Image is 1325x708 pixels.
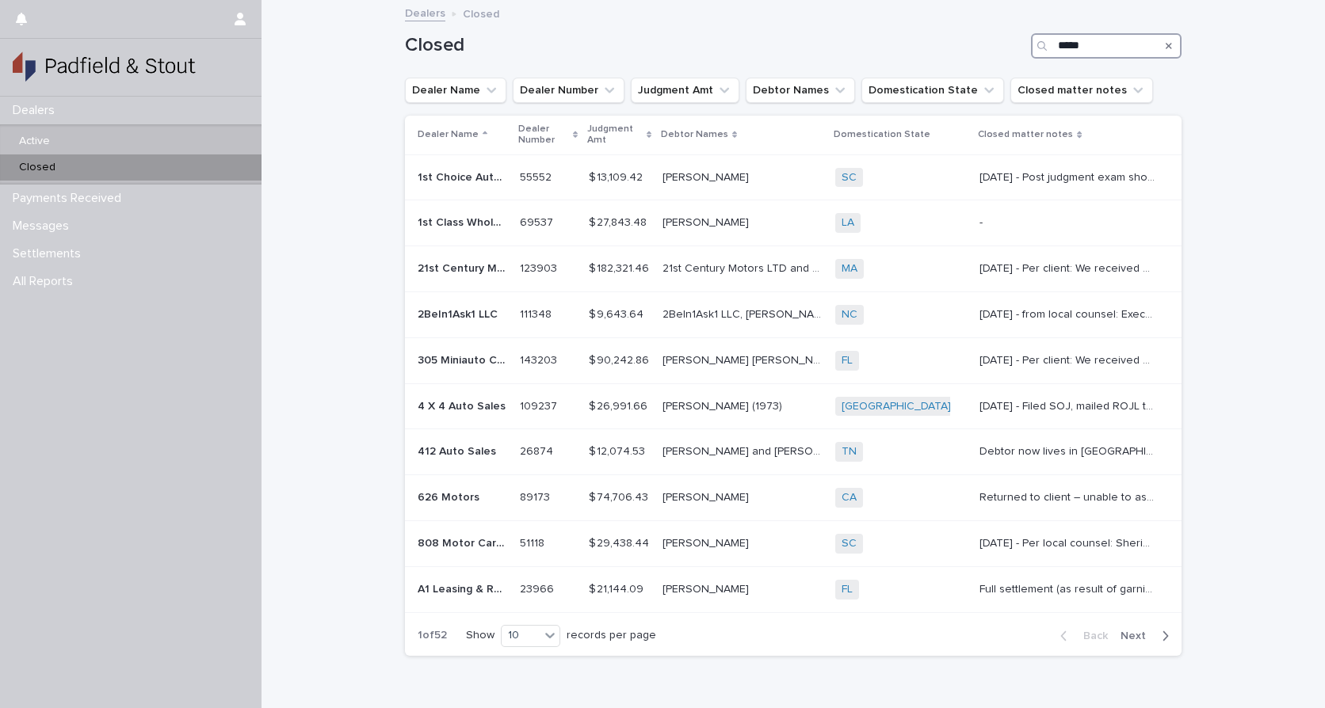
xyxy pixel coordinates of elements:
img: gSPaZaQw2XYDTaYHK8uQ [13,51,196,83]
p: Settlements [6,246,94,261]
tr: 626 Motors626 Motors 8917389173 $ 74,706.43$ 74,706.43 [PERSON_NAME][PERSON_NAME] CA Returned to ... [405,475,1182,521]
button: Back [1048,629,1114,643]
a: NC [842,308,857,322]
p: 21st Century Motors LTD and Damon F Gagnon [662,259,826,276]
p: [PERSON_NAME] [662,168,752,185]
p: 4 X 4 Auto Sales [418,397,509,413]
p: $ 12,074.53 [589,442,648,459]
tr: 808 Motor Cars Inc.808 Motor Cars Inc. 5111851118 $ 29,438.44$ 29,438.44 [PERSON_NAME][PERSON_NAM... [405,520,1182,566]
p: 8/12/24 - Post judgment exam showed no tax returns filed in the last 3 years, no equity in real e... [979,168,1159,185]
p: 2BeIn1Ask1 LLC [418,305,501,322]
p: Closed [463,4,499,21]
p: Judgment Amt [587,120,643,150]
tr: 2BeIn1Ask1 LLC2BeIn1Ask1 LLC 111348111348 $ 9,643.64$ 9,643.64 2BeIn1Ask1 LLC, [PERSON_NAME] [PER... [405,291,1182,337]
a: FL [842,583,853,596]
button: Next [1114,629,1182,643]
p: 7/2/25 - Per client: We received notice this morning that the IPG, Antonio Miranda, filed a Ch.7 ... [979,351,1159,367]
p: Dealer Name [418,126,479,143]
p: 89173 [520,488,553,504]
p: 55552 [520,168,555,185]
tr: 21st Century Motors LTD.21st Century Motors LTD. 123903123903 $ 182,321.46$ 182,321.46 21st Centu... [405,246,1182,292]
p: 51118 [520,534,548,550]
p: A1 Leasing & Rentals, Inc. [418,580,510,596]
p: Messages [6,219,82,234]
p: Full settlement (as result of garnishment) payment received 4/24/23. [979,580,1159,596]
p: 1st Choice Auto, LLC [418,168,510,185]
button: Debtor Names [746,78,855,103]
p: Randall Lavon McCall and Clint Jerome Ackerman [662,442,826,459]
p: 11/21/24 - Per local counsel: Sheriff’s execution returned unsatisfied. Bank account levies came ... [979,534,1159,550]
button: Judgment Amt [631,78,739,103]
p: [PERSON_NAME] [662,534,752,550]
p: Debtor Names [661,126,728,143]
p: 69537 [520,213,556,230]
tr: A1 Leasing & Rentals, Inc.A1 Leasing & Rentals, Inc. 2396623966 $ 21,144.09$ 21,144.09 [PERSON_NA... [405,566,1182,612]
p: 10/9/24 - from local counsel: Execution returned unsatisfied the sheriff. Both PGs have poor cred... [979,305,1159,322]
a: TN [842,445,857,459]
span: Next [1121,630,1155,641]
a: SC [842,537,857,550]
p: records per page [567,629,656,642]
a: CA [842,491,857,504]
p: Closed [6,161,68,174]
p: 143203 [520,351,560,367]
tr: 305 Miniauto Corp.305 Miniauto Corp. 143203143203 $ 90,242.86$ 90,242.86 [PERSON_NAME] [PERSON_NA... [405,337,1182,383]
p: $ 182,321.46 [589,259,652,276]
p: Active [6,135,63,148]
p: 2BeIn1Ask1 LLC, Lotharius Jamaal Bell [662,305,826,322]
a: SC [842,171,857,185]
p: Dealers [6,103,67,118]
p: 111348 [520,305,555,322]
p: Show [466,629,494,642]
p: 412 Auto Sales [418,442,499,459]
p: 12/17/24 - Per client: We received notice this morning that the Damon Gagnon filed a Ch. 13 Bk. P... [979,259,1159,276]
p: Dealer Number [518,120,569,150]
p: $ 13,109.42 [589,168,646,185]
input: Search [1031,33,1182,59]
p: Payments Received [6,191,134,206]
p: $ 21,144.09 [589,580,647,596]
p: Domestication State [834,126,930,143]
h1: Closed [405,34,1025,57]
p: 1 of 52 [405,616,460,655]
p: All Reports [6,274,86,289]
button: Domestication State [861,78,1004,103]
p: $ 90,242.86 [589,351,652,367]
button: Dealer Number [513,78,624,103]
p: 626 Motors [418,488,483,504]
a: MA [842,262,857,276]
span: Back [1074,630,1108,641]
p: 23966 [520,580,557,596]
p: Returned to client – unable to assist with CA counsel after repeated efforts. [979,488,1159,504]
p: $ 9,643.64 [589,305,647,322]
p: 1/19/24 - Filed SOJ, mailed ROJL to Barbara Sanchez at Neel Title Corporation. (nb) [979,397,1159,413]
button: Dealer Name [405,78,506,103]
p: Closed matter notes [978,126,1073,143]
p: $ 74,706.43 [589,488,651,504]
p: $ 26,991.66 [589,397,651,413]
p: Debtor now lives in Eufaula, OK. Talked to Alan and with the judgment amount and no assets, we ar... [979,442,1159,459]
p: [PERSON_NAME] [PERSON_NAME] [662,351,826,367]
p: 123903 [520,259,560,276]
p: 305 Miniauto Corp. [418,351,510,367]
p: [PERSON_NAME] [662,213,752,230]
tr: 412 Auto Sales412 Auto Sales 2687426874 $ 12,074.53$ 12,074.53 [PERSON_NAME] and [PERSON_NAME][PE... [405,429,1182,475]
p: 109237 [520,397,560,413]
button: Closed matter notes [1010,78,1153,103]
div: 10 [502,627,540,644]
p: [PERSON_NAME] [662,580,752,596]
a: FL [842,354,853,367]
a: [GEOGRAPHIC_DATA] [842,400,951,413]
p: 21st Century Motors LTD. [418,259,510,276]
p: 1st Class Wholesale [418,213,510,230]
p: 808 Motor Cars Inc. [418,534,510,550]
p: $ 29,438.44 [589,534,652,550]
tr: 1st Choice Auto, LLC1st Choice Auto, LLC 5555255552 $ 13,109.42$ 13,109.42 [PERSON_NAME][PERSON_N... [405,154,1182,200]
tr: 1st Class Wholesale1st Class Wholesale 6953769537 $ 27,843.48$ 27,843.48 [PERSON_NAME][PERSON_NAM... [405,200,1182,246]
p: 26874 [520,442,556,459]
p: [PERSON_NAME] (1973) [662,397,785,413]
p: - [979,213,986,230]
a: LA [842,216,854,230]
a: Dealers [405,3,445,21]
